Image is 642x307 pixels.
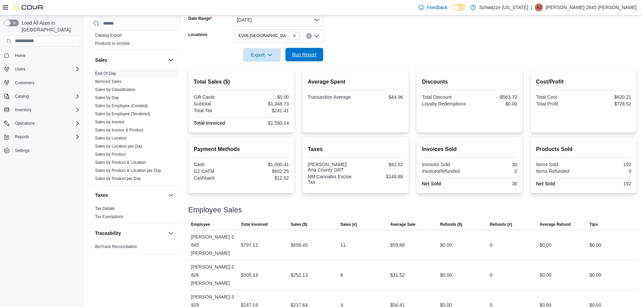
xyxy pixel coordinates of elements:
span: Sales by Location per Day [95,144,142,149]
a: Products to Archive [95,41,130,46]
div: 192 [585,181,631,186]
span: Customers [12,79,80,87]
div: $252.13 [291,271,308,279]
span: Reports [12,133,80,141]
a: Sales by Product & Location [95,160,146,165]
button: Catalog [12,92,31,100]
span: Home [15,53,26,58]
span: Sales by Day [95,95,119,100]
button: Reports [1,132,83,142]
a: Sales by Location [95,136,127,141]
div: $305.13 [241,271,258,279]
div: 0 [585,168,631,174]
a: Sales by Invoice [95,120,124,124]
button: Operations [1,119,83,128]
a: Sales by Classification [95,87,135,92]
div: $620.21 [585,94,631,100]
input: Dark Mode [453,4,467,11]
div: Total Cost [536,94,582,100]
div: Cash [194,162,240,167]
a: BioTrack Reconciliation [95,244,137,249]
button: Settings [1,146,83,155]
span: End Of Day [95,71,116,76]
div: Gift Cards [194,94,240,100]
span: Operations [15,121,35,126]
span: Settings [15,148,29,153]
div: $0.00 [440,241,452,249]
button: Remove EV06 Las Cruces East from selection in this group [293,34,297,38]
div: 11 [340,241,346,249]
a: Catalog Export [95,33,122,38]
div: $31.52 [390,271,405,279]
div: [PERSON_NAME] Ana County GRT [308,162,354,173]
div: $1,590.14 [243,120,289,126]
div: Sales [90,69,180,185]
div: Cashback [194,175,240,181]
p: [PERSON_NAME]-2845 [PERSON_NAME] [546,3,637,11]
button: Export [243,48,281,62]
div: Items Refunded [536,168,582,174]
div: Items Sold [536,162,582,167]
a: Sales by Employee (Tendered) [95,112,150,116]
h3: Traceability [95,230,121,237]
label: Locations [188,32,208,37]
div: $59.86 [390,241,405,249]
div: Products [90,31,180,50]
div: 0 [490,271,493,279]
span: Sales ($) [291,222,307,227]
button: [DATE] [233,13,323,27]
button: Customers [1,78,83,88]
h2: Products Sold [536,145,631,153]
div: $0.00 [589,271,601,279]
div: $0.00 [243,94,289,100]
span: Reports [15,134,29,140]
button: Reports [12,133,32,141]
span: Average Refund [540,222,571,227]
div: $728.52 [585,101,631,106]
button: Inventory [12,106,34,114]
button: Users [1,64,83,74]
a: Tax Exemptions [95,214,124,219]
span: Sales by Employee (Tendered) [95,111,150,117]
h3: Sales [95,57,108,63]
span: Sales by Invoice & Product [95,127,143,133]
span: EV06 Las Cruces East [236,32,300,39]
button: Taxes [167,191,175,199]
button: Home [1,51,83,60]
strong: Net Sold [536,181,555,186]
div: Traceability [90,243,180,253]
a: Tax Details [95,206,115,211]
div: NM Cannabis Excise Tax [308,174,354,185]
span: Refunds (#) [490,222,512,227]
a: Sales by Product [95,152,126,157]
button: Users [12,65,28,73]
div: $92.52 [357,162,403,167]
h2: Invoices Sold [422,145,517,153]
div: $241.41 [243,108,289,113]
button: Clear input [306,33,312,39]
div: $44.96 [357,94,403,100]
a: Home [12,52,28,60]
div: $0.00 [540,241,551,249]
span: Export [247,48,277,62]
button: Sales [167,56,175,64]
h3: Employee Sales [188,206,242,214]
h2: Taxes [308,145,403,153]
div: Total Profit [536,101,582,106]
button: Catalog [1,92,83,101]
span: Inventory [15,107,31,113]
span: Catalog [12,92,80,100]
div: [PERSON_NAME]-2826 [PERSON_NAME] [188,260,238,290]
div: $148.89 [357,174,403,179]
a: Sales by Employee (Created) [95,103,148,108]
span: Sales by Location [95,135,127,141]
a: Feedback [416,1,450,14]
div: Transaction Average [308,94,354,100]
nav: Complex example [4,48,80,173]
